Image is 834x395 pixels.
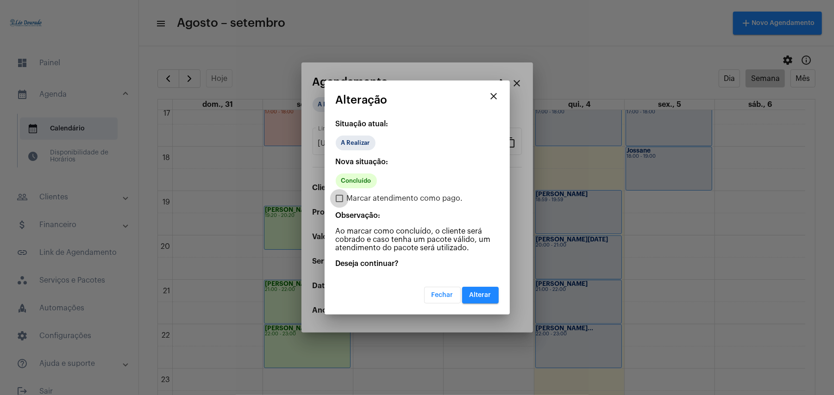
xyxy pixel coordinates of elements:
mat-chip: Concluído [336,173,377,188]
span: Alterar [470,292,491,298]
p: Situação atual: [336,120,499,128]
p: Nova situação: [336,158,499,166]
p: Deseja continuar? [336,259,499,268]
p: Ao marcar como concluído, o cliente será cobrado e caso tenha um pacote válido, um atendimento do... [336,227,499,252]
button: Fechar [424,287,461,303]
mat-chip: A Realizar [336,136,376,150]
mat-icon: close [489,91,500,102]
p: Observação: [336,211,499,220]
button: Alterar [462,287,499,303]
span: Fechar [432,292,453,298]
span: Marcar atendimento como pago. [347,193,463,204]
span: Alteração [336,94,388,106]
